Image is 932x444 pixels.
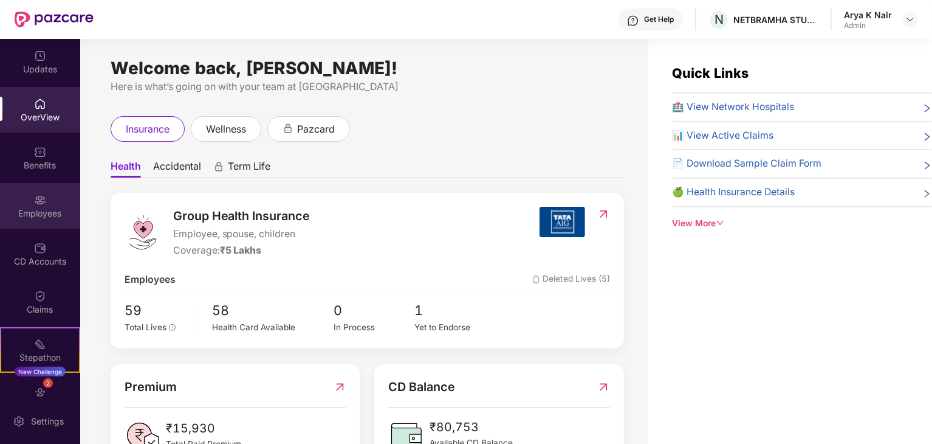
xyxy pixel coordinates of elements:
span: Term Life [228,160,270,178]
img: svg+xml;base64,PHN2ZyBpZD0iVXBkYXRlZCIgeG1sbnM9Imh0dHA6Ly93d3cudzMub3JnLzIwMDAvc3ZnIiB3aWR0aD0iMj... [34,50,46,62]
div: Yet to Endorse [415,321,496,334]
span: 0 [334,300,414,321]
span: right [922,131,932,144]
span: info-circle [169,324,176,331]
span: Accidental [153,160,201,178]
img: insurerIcon [540,207,585,237]
div: Settings [27,415,67,428]
span: 59 [125,300,185,321]
div: animation [213,161,224,172]
img: New Pazcare Logo [15,12,94,27]
div: 2 [43,378,53,388]
img: RedirectIcon [334,378,346,397]
span: ₹5 Lakhs [220,245,262,256]
div: New Challenge [15,367,66,376]
span: 📄 Download Sample Claim Form [673,156,822,172]
img: deleteIcon [532,276,540,283]
div: Stepathon [1,352,79,364]
span: pazcard [297,122,335,137]
span: CD Balance [388,378,455,397]
span: ₹80,753 [430,418,513,437]
img: svg+xml;base64,PHN2ZyBpZD0iSG9tZSIgeG1sbnM9Imh0dHA6Ly93d3cudzMub3JnLzIwMDAvc3ZnIiB3aWR0aD0iMjAiIG... [34,98,46,110]
span: Quick Links [673,65,749,81]
img: svg+xml;base64,PHN2ZyB4bWxucz0iaHR0cDovL3d3dy53My5vcmcvMjAwMC9zdmciIHdpZHRoPSIyMSIgaGVpZ2h0PSIyMC... [34,338,46,350]
img: logo [125,214,161,251]
img: svg+xml;base64,PHN2ZyBpZD0iRW1wbG95ZWVzIiB4bWxucz0iaHR0cDovL3d3dy53My5vcmcvMjAwMC9zdmciIHdpZHRoPS... [34,194,46,206]
span: Deleted Lives (5) [532,272,610,288]
div: animation [283,123,293,134]
span: right [922,187,932,200]
span: wellness [206,122,246,137]
span: 58 [213,300,334,321]
div: Admin [844,21,892,30]
img: RedirectIcon [597,208,610,220]
img: svg+xml;base64,PHN2ZyBpZD0iSGVscC0zMngzMiIgeG1sbnM9Imh0dHA6Ly93d3cudzMub3JnLzIwMDAvc3ZnIiB3aWR0aD... [627,15,639,27]
span: ₹15,930 [166,419,242,438]
span: 1 [415,300,496,321]
img: svg+xml;base64,PHN2ZyBpZD0iU2V0dGluZy0yMHgyMCIgeG1sbnM9Imh0dHA6Ly93d3cudzMub3JnLzIwMDAvc3ZnIiB3aW... [13,415,25,428]
img: RedirectIcon [597,378,610,397]
span: Employees [125,272,176,288]
img: svg+xml;base64,PHN2ZyBpZD0iRW5kb3JzZW1lbnRzIiB4bWxucz0iaHR0cDovL3d3dy53My5vcmcvMjAwMC9zdmciIHdpZH... [34,386,46,398]
img: svg+xml;base64,PHN2ZyBpZD0iQ0RfQWNjb3VudHMiIGRhdGEtbmFtZT0iQ0QgQWNjb3VudHMiIHhtbG5zPSJodHRwOi8vd3... [34,242,46,254]
span: Total Lives [125,322,166,332]
span: 🏥 View Network Hospitals [673,100,795,115]
span: Health [111,160,141,178]
span: 📊 View Active Claims [673,128,774,144]
img: svg+xml;base64,PHN2ZyBpZD0iRHJvcGRvd24tMzJ4MzIiIHhtbG5zPSJodHRwOi8vd3d3LnczLm9yZy8yMDAwL3N2ZyIgd2... [905,15,915,24]
div: NETBRAMHA STUDIOS LLP [733,14,818,26]
span: down [716,219,725,227]
span: right [922,102,932,115]
span: N [714,12,724,27]
div: Coverage: [173,243,310,258]
img: svg+xml;base64,PHN2ZyBpZD0iQ2xhaW0iIHhtbG5zPSJodHRwOi8vd3d3LnczLm9yZy8yMDAwL3N2ZyIgd2lkdGg9IjIwIi... [34,290,46,302]
span: insurance [126,122,170,137]
div: View More [673,217,932,231]
span: Employee, spouse, children [173,227,310,242]
span: 🍏 Health Insurance Details [673,185,795,200]
img: svg+xml;base64,PHN2ZyBpZD0iQmVuZWZpdHMiIHhtbG5zPSJodHRwOi8vd3d3LnczLm9yZy8yMDAwL3N2ZyIgd2lkdGg9Ij... [34,146,46,158]
div: Get Help [644,15,674,24]
div: Arya K Nair [844,9,892,21]
div: Welcome back, [PERSON_NAME]! [111,63,624,73]
span: Group Health Insurance [173,207,310,226]
div: Health Card Available [213,321,334,334]
div: Here is what’s going on with your team at [GEOGRAPHIC_DATA] [111,79,624,94]
div: In Process [334,321,414,334]
span: Premium [125,378,177,397]
span: right [922,159,932,172]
